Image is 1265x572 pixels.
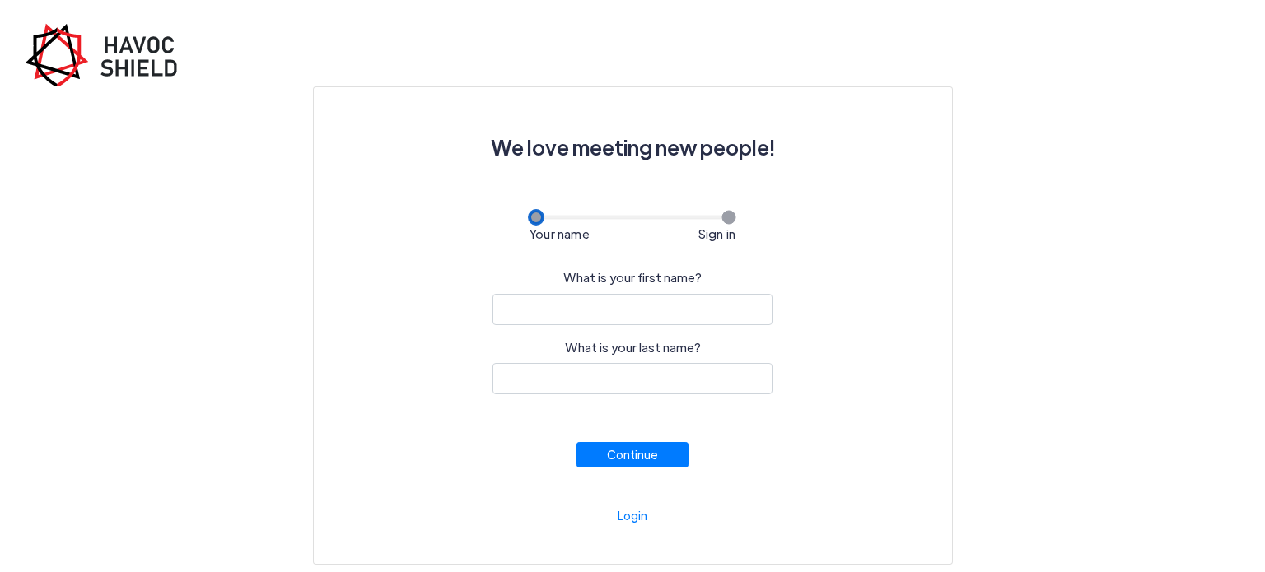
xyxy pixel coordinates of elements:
[618,508,647,523] a: Login
[576,442,689,467] button: Continue
[565,338,701,357] label: What is your last name?
[353,127,913,168] h3: We love meeting new people!
[25,23,189,86] img: havoc-shield-register-logo.png
[698,226,735,242] span: Sign in
[563,268,702,287] label: What is your first name?
[530,226,590,242] span: Your name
